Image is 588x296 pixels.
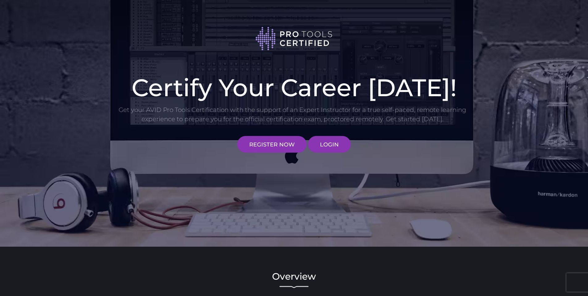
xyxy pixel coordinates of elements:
[118,105,467,124] p: Get your AVID Pro Tools Certification with the support of an Expert Instructor for a true self-pa...
[237,136,307,153] a: REGISTER NOW
[118,76,470,100] h1: Certify Your Career [DATE]!
[308,136,351,153] a: LOGIN
[255,26,333,51] img: Pro Tools Certified logo
[118,272,470,281] h2: Overview
[279,286,309,288] img: decorative line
